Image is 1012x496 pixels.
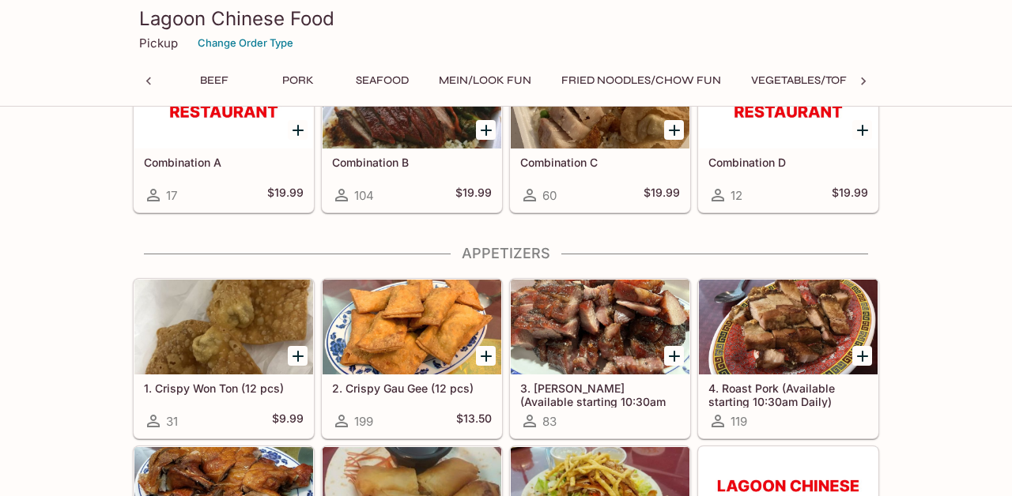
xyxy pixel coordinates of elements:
div: Combination D [699,54,878,148]
div: 4. Roast Pork (Available starting 10:30am Daily) [699,280,878,374]
div: 1. Crispy Won Ton (12 pcs) [134,280,313,374]
a: 4. Roast Pork (Available starting 10:30am Daily)119 [698,279,878,438]
span: 17 [166,188,177,203]
a: Combination A17$19.99 [134,53,314,212]
a: 3. [PERSON_NAME] (Available starting 10:30am Daily)83 [510,279,690,438]
button: Add Combination B [476,120,496,140]
span: 60 [542,188,557,203]
span: 31 [166,414,178,429]
button: Seafood [346,70,417,92]
h5: $19.99 [832,186,868,205]
button: Add 4. Roast Pork (Available starting 10:30am Daily) [852,346,872,366]
button: Change Order Type [191,31,300,55]
a: Combination B104$19.99 [322,53,502,212]
h5: Combination D [708,156,868,169]
h5: $19.99 [267,186,304,205]
button: Add Combination A [288,120,308,140]
h5: $13.50 [456,411,492,430]
h5: Combination B [332,156,492,169]
a: Combination C60$19.99 [510,53,690,212]
h4: Appetizers [133,245,879,262]
h5: 1. Crispy Won Ton (12 pcs) [144,381,304,395]
button: Add 3. Char Siu (Available starting 10:30am Daily) [664,346,684,366]
button: Add Combination C [664,120,684,140]
p: Pickup [139,36,178,51]
a: 2. Crispy Gau Gee (12 pcs)199$13.50 [322,279,502,438]
span: 104 [354,188,374,203]
button: Pork [262,70,334,92]
span: 12 [731,188,742,203]
button: Mein/Look Fun [430,70,540,92]
h5: Combination C [520,156,680,169]
button: Add 1. Crispy Won Ton (12 pcs) [288,346,308,366]
div: Combination C [511,54,689,148]
h5: 2. Crispy Gau Gee (12 pcs) [332,381,492,395]
span: 199 [354,414,373,429]
span: 119 [731,414,747,429]
button: Fried Noodles/Chow Fun [553,70,730,92]
div: 2. Crispy Gau Gee (12 pcs) [323,280,501,374]
button: Add Combination D [852,120,872,140]
button: Add 2. Crispy Gau Gee (12 pcs) [476,346,496,366]
h5: $9.99 [272,411,304,430]
span: 83 [542,414,557,429]
h5: 3. [PERSON_NAME] (Available starting 10:30am Daily) [520,381,680,408]
h5: $19.99 [644,186,680,205]
h5: 4. Roast Pork (Available starting 10:30am Daily) [708,381,868,408]
div: 3. Char Siu (Available starting 10:30am Daily) [511,280,689,374]
a: 1. Crispy Won Ton (12 pcs)31$9.99 [134,279,314,438]
div: Combination B [323,54,501,148]
h3: Lagoon Chinese Food [139,6,873,31]
a: Combination D12$19.99 [698,53,878,212]
h5: Combination A [144,156,304,169]
div: Combination A [134,54,313,148]
button: Beef [179,70,250,92]
button: Vegetables/Tofu [742,70,864,92]
h5: $19.99 [455,186,492,205]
